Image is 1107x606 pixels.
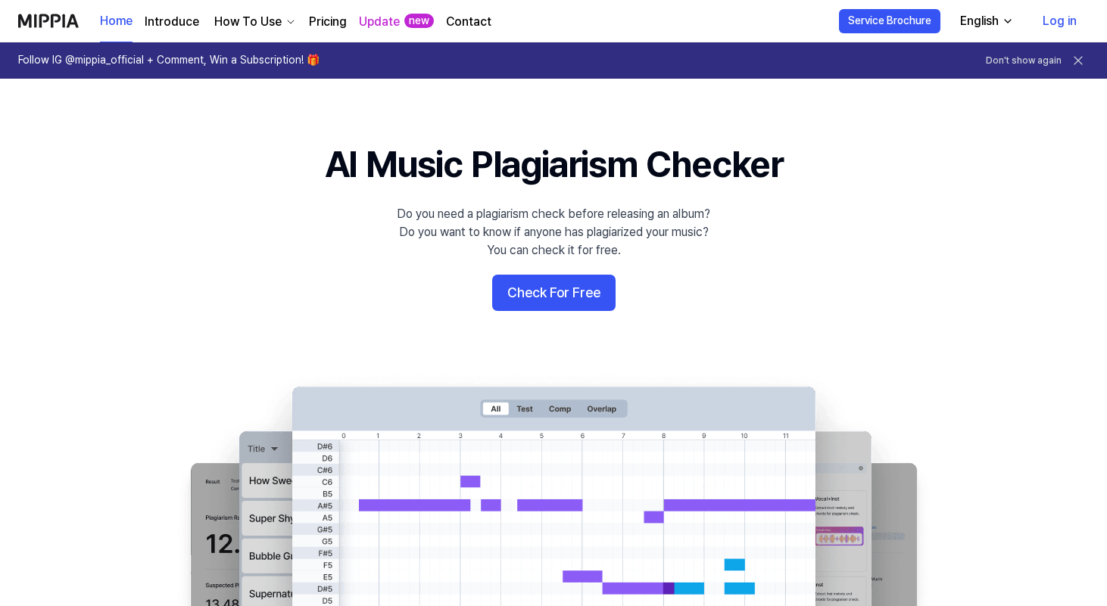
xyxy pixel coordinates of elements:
div: How To Use [211,13,285,31]
button: Don't show again [986,54,1062,67]
button: English [948,6,1023,36]
a: Update [359,13,400,31]
div: new [404,14,434,29]
h1: Follow IG @mippia_official + Comment, Win a Subscription! 🎁 [18,53,320,68]
h1: AI Music Plagiarism Checker [325,139,783,190]
button: Service Brochure [839,9,940,33]
button: Check For Free [492,275,616,311]
a: Pricing [309,13,347,31]
div: Do you need a plagiarism check before releasing an album? Do you want to know if anyone has plagi... [397,205,710,259]
button: How To Use [211,13,297,31]
div: English [957,12,1002,30]
a: Contact [446,13,491,31]
a: Introduce [145,13,199,31]
a: Home [100,1,133,42]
